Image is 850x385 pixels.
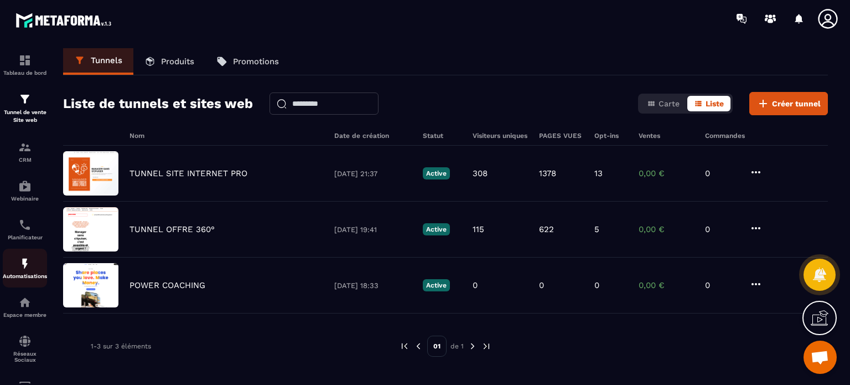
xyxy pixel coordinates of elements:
[423,167,450,179] p: Active
[639,280,694,290] p: 0,00 €
[450,342,464,351] p: de 1
[63,48,133,75] a: Tunnels
[687,96,730,111] button: Liste
[18,296,32,309] img: automations
[129,280,205,290] p: POWER COACHING
[423,132,462,140] h6: Statut
[334,281,412,290] p: [DATE] 18:33
[473,224,484,234] p: 115
[18,179,32,193] img: automations
[63,263,118,307] img: image
[772,98,821,109] span: Créer tunnel
[423,279,450,291] p: Active
[63,207,118,251] img: image
[594,224,599,234] p: 5
[3,288,47,326] a: automationsautomationsEspace membre
[334,170,412,178] p: [DATE] 21:37
[705,168,738,178] p: 0
[427,336,447,357] p: 01
[594,280,599,290] p: 0
[705,224,738,234] p: 0
[3,273,47,279] p: Automatisations
[3,171,47,210] a: automationsautomationsWebinaire
[91,55,122,65] p: Tunnels
[3,210,47,249] a: schedulerschedulerPlanificateur
[473,132,528,140] h6: Visiteurs uniques
[423,223,450,235] p: Active
[539,168,556,178] p: 1378
[468,341,478,351] img: next
[18,93,32,106] img: formation
[804,341,837,374] div: Ouvrir le chat
[3,45,47,84] a: formationformationTableau de bord
[594,168,603,178] p: 13
[539,280,544,290] p: 0
[594,132,628,140] h6: Opt-ins
[3,326,47,371] a: social-networksocial-networkRéseaux Sociaux
[639,132,694,140] h6: Ventes
[3,196,47,202] p: Webinaire
[3,234,47,240] p: Planificateur
[334,132,412,140] h6: Date de création
[3,84,47,132] a: formationformationTunnel de vente Site web
[91,342,151,350] p: 1-3 sur 3 éléments
[129,132,323,140] h6: Nom
[659,99,680,108] span: Carte
[161,57,194,66] p: Produits
[63,151,118,196] img: image
[18,218,32,232] img: scheduler
[705,280,738,290] p: 0
[205,48,290,75] a: Promotions
[3,157,47,163] p: CRM
[15,10,115,30] img: logo
[334,225,412,234] p: [DATE] 19:41
[233,57,279,66] p: Promotions
[3,132,47,171] a: formationformationCRM
[413,341,423,351] img: prev
[539,224,554,234] p: 622
[133,48,205,75] a: Produits
[400,341,410,351] img: prev
[639,224,694,234] p: 0,00 €
[481,341,491,351] img: next
[3,351,47,363] p: Réseaux Sociaux
[473,168,488,178] p: 308
[18,257,32,270] img: automations
[129,224,215,234] p: TUNNEL OFFRE 360°
[749,92,828,115] button: Créer tunnel
[3,70,47,76] p: Tableau de bord
[3,312,47,318] p: Espace membre
[473,280,478,290] p: 0
[18,141,32,154] img: formation
[129,168,247,178] p: TUNNEL SITE INTERNET PRO
[63,93,253,115] h2: Liste de tunnels et sites web
[3,109,47,124] p: Tunnel de vente Site web
[3,249,47,288] a: automationsautomationsAutomatisations
[705,132,745,140] h6: Commandes
[706,99,724,108] span: Liste
[640,96,686,111] button: Carte
[18,54,32,67] img: formation
[539,132,583,140] h6: PAGES VUES
[18,335,32,348] img: social-network
[639,168,694,178] p: 0,00 €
